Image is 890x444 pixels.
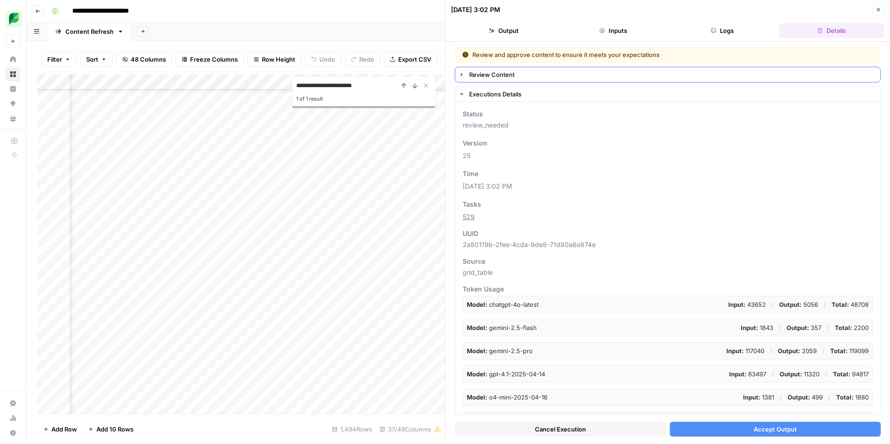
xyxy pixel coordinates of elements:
[467,393,487,401] strong: Model:
[469,89,875,99] div: Executions Details
[467,324,487,331] strong: Model:
[6,111,20,126] a: Your Data
[262,55,295,64] span: Row Height
[463,240,873,249] span: 2a80119b-2fee-4cda-9de8-71d80a6e874e
[319,55,335,64] span: Undo
[6,7,20,31] button: Workspace: SproutSocial
[787,324,809,331] strong: Output:
[729,370,746,378] strong: Input:
[463,182,873,191] span: [DATE] 3:02 PM
[778,347,800,355] strong: Output:
[384,52,437,67] button: Export CSV
[47,55,62,64] span: Filter
[398,80,409,91] button: Previous Result
[80,52,113,67] button: Sort
[828,393,831,402] p: /
[779,23,884,38] button: Details
[455,422,666,437] button: Cancel Execution
[420,80,432,91] button: Close Search
[467,323,537,332] p: gemini-2.5-flash
[83,422,139,437] button: Add 10 Rows
[560,23,666,38] button: Inputs
[788,393,810,401] strong: Output:
[345,52,380,67] button: Redo
[376,422,445,437] div: 37/48 Columns
[398,55,431,64] span: Export CSV
[47,22,132,41] a: Content Refresh
[836,393,853,401] strong: Total:
[788,393,823,402] p: 499
[463,109,483,119] span: Status
[835,324,852,331] strong: Total:
[467,370,487,378] strong: Model:
[741,324,758,331] strong: Input:
[463,257,485,266] span: Source
[771,300,774,309] p: /
[6,11,22,27] img: SproutSocial Logo
[836,393,869,402] p: 1880
[328,422,376,437] div: 1,494 Rows
[409,80,420,91] button: Next Result
[451,5,500,14] div: [DATE] 3:02 PM
[729,369,766,379] p: 83497
[190,55,238,64] span: Freeze Columns
[780,369,820,379] p: 11320
[535,425,586,434] span: Cancel Execution
[779,301,801,308] strong: Output:
[455,87,880,101] button: Executions Details
[832,300,869,309] p: 48708
[726,347,744,355] strong: Input:
[832,301,849,308] strong: Total:
[6,396,20,411] a: Settings
[463,268,873,277] span: grid_table
[463,121,873,130] span: review_needed
[827,323,829,332] p: /
[822,346,825,355] p: /
[463,200,481,209] span: Tasks
[835,323,869,332] p: 2200
[176,52,244,67] button: Freeze Columns
[451,23,557,38] button: Output
[772,369,774,379] p: /
[469,70,875,79] div: Review Content
[305,52,341,67] button: Undo
[467,347,487,355] strong: Model:
[779,323,781,332] p: /
[778,346,817,355] p: 2059
[463,151,873,160] span: 25
[833,370,850,378] strong: Total:
[467,393,547,402] p: o4-mini-2025-04-16
[6,82,20,96] a: Insights
[463,169,478,178] span: Time
[670,422,881,437] button: Accept Output
[463,229,478,238] span: UUID
[779,300,818,309] p: 5056
[116,52,172,67] button: 48 Columns
[51,425,77,434] span: Add Row
[463,139,487,148] span: Version
[248,52,301,67] button: Row Height
[65,27,114,36] div: Content Refresh
[6,411,20,425] a: Usage
[770,346,772,355] p: /
[754,425,797,434] span: Accept Output
[728,300,766,309] p: 43652
[455,102,880,437] div: Executions Details
[743,393,774,402] p: 1381
[463,285,873,294] span: Token Usage
[467,301,487,308] strong: Model:
[743,393,760,401] strong: Input:
[467,369,545,379] p: gpt-4.1-2025-04-14
[131,55,166,64] span: 48 Columns
[6,425,20,440] button: Help + Support
[463,213,475,221] a: 529
[825,369,827,379] p: /
[830,347,847,355] strong: Total:
[467,346,533,355] p: gemini-2.5-pro
[296,93,432,104] div: 1 of 1 result
[455,67,880,82] button: Review Content
[833,369,869,379] p: 94817
[670,23,776,38] button: Logs
[741,323,773,332] p: 1843
[824,300,826,309] p: /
